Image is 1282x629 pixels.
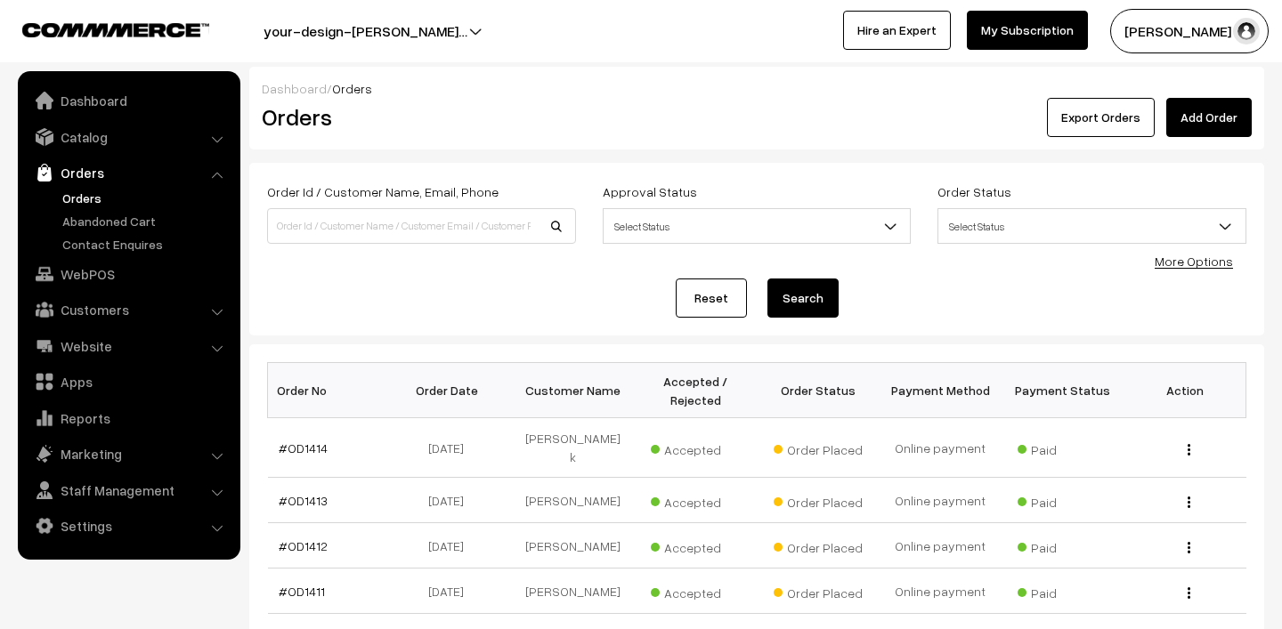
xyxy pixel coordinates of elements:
span: Paid [1018,488,1107,512]
button: your-design-[PERSON_NAME]… [201,9,530,53]
a: #OD1413 [279,493,328,508]
th: Customer Name [512,363,634,418]
a: WebPOS [22,258,234,290]
span: Accepted [651,436,740,459]
td: [PERSON_NAME] k [512,418,634,478]
span: Paid [1018,436,1107,459]
span: Orders [332,81,372,96]
label: Order Id / Customer Name, Email, Phone [267,182,499,201]
th: Order Status [757,363,879,418]
img: Menu [1188,587,1190,599]
td: [PERSON_NAME] [512,478,634,523]
a: Dashboard [22,85,234,117]
h2: Orders [262,103,574,131]
th: Order No [268,363,390,418]
a: #OD1411 [279,584,325,599]
a: Hire an Expert [843,11,951,50]
button: [PERSON_NAME] N.P [1110,9,1269,53]
a: More Options [1155,254,1233,269]
a: Apps [22,366,234,398]
td: [DATE] [390,418,512,478]
a: Website [22,330,234,362]
a: Staff Management [22,474,234,506]
label: Order Status [937,182,1011,201]
a: Reset [676,278,747,318]
a: Catalog [22,121,234,153]
a: Add Order [1166,98,1252,137]
span: Accepted [651,488,740,512]
img: Menu [1188,542,1190,553]
img: COMMMERCE [22,23,209,36]
a: Reports [22,402,234,434]
span: Select Status [603,208,912,244]
th: Action [1124,363,1245,418]
span: Order Placed [774,488,863,512]
img: user [1233,18,1260,44]
th: Payment Status [1002,363,1124,418]
td: Online payment [879,569,1001,614]
td: [DATE] [390,569,512,614]
span: Paid [1018,579,1107,602]
a: COMMMERCE [22,18,178,39]
div: / [262,79,1252,98]
td: [PERSON_NAME] [512,569,634,614]
th: Order Date [390,363,512,418]
button: Search [767,278,839,318]
a: Dashboard [262,81,327,96]
td: [DATE] [390,478,512,523]
span: Order Placed [774,436,863,459]
a: Settings [22,510,234,542]
td: [PERSON_NAME] [512,523,634,569]
span: Paid [1018,534,1107,557]
img: Menu [1188,496,1190,508]
span: Select Status [937,208,1246,244]
input: Order Id / Customer Name / Customer Email / Customer Phone [267,208,576,244]
td: Online payment [879,523,1001,569]
a: Abandoned Cart [58,212,234,230]
span: Select Status [938,211,1245,242]
a: Orders [22,157,234,189]
span: Order Placed [774,579,863,602]
a: Customers [22,294,234,326]
td: [DATE] [390,523,512,569]
th: Payment Method [879,363,1001,418]
td: Online payment [879,418,1001,478]
a: Orders [58,189,234,207]
button: Export Orders [1047,98,1155,137]
span: Order Placed [774,534,863,557]
th: Accepted / Rejected [635,363,757,418]
a: Marketing [22,438,234,470]
a: My Subscription [967,11,1088,50]
span: Select Status [604,211,911,242]
label: Approval Status [603,182,697,201]
a: #OD1414 [279,440,328,456]
span: Accepted [651,579,740,602]
img: Menu [1188,444,1190,456]
a: #OD1412 [279,538,328,553]
span: Accepted [651,534,740,557]
a: Contact Enquires [58,235,234,254]
td: Online payment [879,478,1001,523]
